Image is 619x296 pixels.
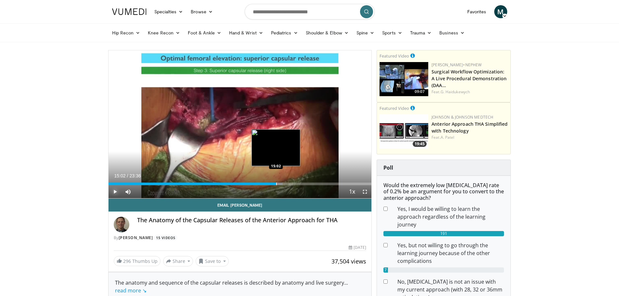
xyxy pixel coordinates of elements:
a: 09:07 [380,62,428,96]
span: 19:45 [413,141,427,147]
a: Sports [378,26,406,39]
button: Play [109,185,122,198]
a: Business [435,26,469,39]
div: Feat. [432,89,508,95]
span: 15:02 [114,173,126,178]
a: Hand & Wrist [225,26,267,39]
small: Featured Video [380,53,409,59]
img: bcfc90b5-8c69-4b20-afee-af4c0acaf118.150x105_q85_crop-smart_upscale.jpg [380,62,428,96]
a: M [494,5,507,18]
a: Hip Recon [108,26,144,39]
span: ... [115,279,348,294]
a: Favorites [463,5,490,18]
a: Spine [353,26,378,39]
a: 296 Thumbs Up [114,256,161,266]
a: [PERSON_NAME] [119,235,153,240]
span: / [127,173,128,178]
div: By [114,235,367,241]
img: Avatar [114,217,129,232]
img: 06bb1c17-1231-4454-8f12-6191b0b3b81a.150x105_q85_crop-smart_upscale.jpg [380,114,428,148]
span: 09:07 [413,89,427,95]
button: Mute [122,185,135,198]
button: Save to [196,256,229,266]
a: Johnson & Johnson MedTech [432,114,493,120]
div: 191 [383,231,504,236]
span: 23:36 [129,173,141,178]
img: image.jpeg [251,129,300,166]
a: Email [PERSON_NAME] [109,199,372,212]
div: Progress Bar [109,183,372,185]
a: [PERSON_NAME]+Nephew [432,62,482,68]
a: Surgical Workflow Optimization: A Live Procedural Demonstration (DAA… [432,69,507,88]
div: 7 [383,267,388,273]
div: Feat. [432,135,508,140]
div: [DATE] [349,245,366,251]
strong: Poll [383,164,393,171]
dd: Yes, but not willing to go through the learning journey because of the other complications [393,241,509,265]
video-js: Video Player [109,50,372,199]
a: G. Haidukewych [441,89,470,95]
a: Anterior Approach THA Simplified with Technology [432,121,508,134]
h6: Would the extremely low [MEDICAL_DATA] rate of 0.2% be an argument for you to convert to the ante... [383,182,504,201]
button: Fullscreen [358,185,371,198]
a: Pediatrics [267,26,302,39]
div: The anatomy and sequence of the capsular releases is described by anatomy and live surgery [115,279,365,294]
a: Shoulder & Elbow [302,26,353,39]
span: 296 [123,258,131,264]
h4: The Anatomy of the Capsular Releases of the Anterior Approach for THA [137,217,367,224]
img: VuMedi Logo [112,8,147,15]
a: A. Patel [441,135,455,140]
a: 15 Videos [154,235,178,240]
a: read more ↘ [115,287,147,294]
span: 37,504 views [331,257,366,265]
small: Featured Video [380,105,409,111]
a: Trauma [406,26,436,39]
a: Foot & Ankle [184,26,225,39]
a: 19:45 [380,114,428,148]
a: Knee Recon [144,26,184,39]
dd: Yes, I would be willing to learn the approach regardless of the learning journey [393,205,509,228]
input: Search topics, interventions [245,4,375,19]
button: Playback Rate [345,185,358,198]
button: Share [163,256,193,266]
a: Browse [187,5,217,18]
a: Specialties [150,5,187,18]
